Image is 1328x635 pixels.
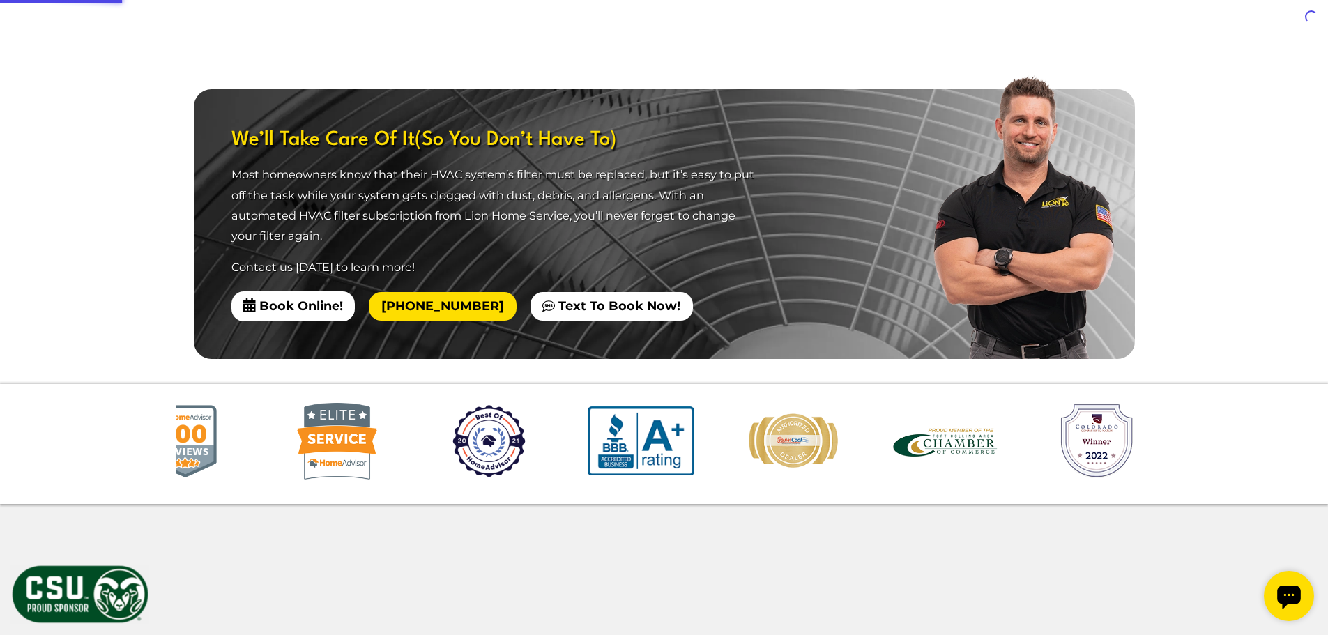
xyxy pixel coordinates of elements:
img: Fort Collins Chamber of Commerce member [892,423,998,459]
a: [PHONE_NUMBER] [369,292,517,321]
img: Best of HomeAdvisor 2021 [436,403,542,480]
img: Lion Tech [923,73,1135,359]
ul: carousel [176,392,1152,496]
img: BBB A+ Rated [588,406,694,475]
a: Text To Book Now! [531,292,693,321]
div: slide 6 [892,423,999,465]
div: slide 7 [1044,404,1151,484]
div: slide 4 [588,406,695,480]
span: Book Online! [231,291,356,321]
span: Contact us [DATE] to learn more! [231,260,415,274]
span: (So You Don’t Have To) [415,130,617,150]
div: slide 1 [132,403,239,485]
span: Most homeowners know that their HVAC system’s filter must be replaced, but it’s easy to put off t... [231,167,754,242]
div: slide 3 [436,403,543,485]
img: CSU Sponsor Badge [10,564,150,625]
div: slide 5 [740,411,847,477]
div: Open chat widget [6,6,56,56]
div: slide 2 [284,403,391,485]
span: We’ll Take Care Of It [231,127,754,153]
